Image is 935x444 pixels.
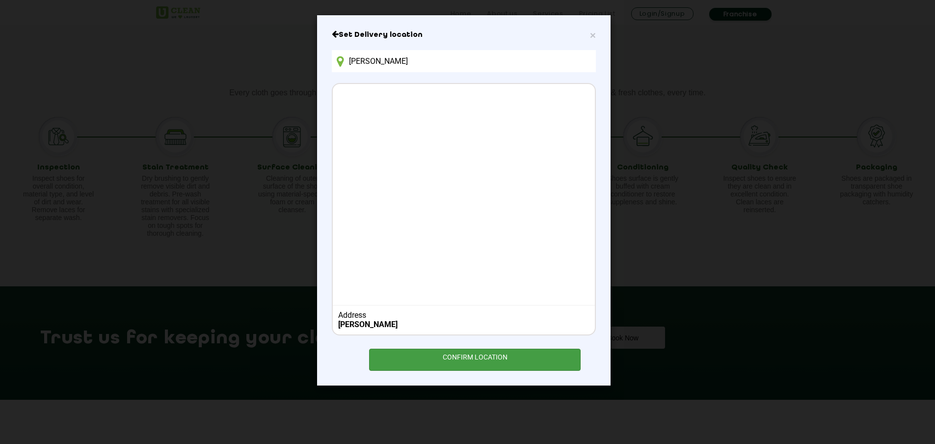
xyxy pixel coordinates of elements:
span: × [590,29,596,41]
div: Address [338,310,590,320]
input: Enter location [332,50,596,72]
button: Close [590,30,596,40]
b: [PERSON_NAME] [338,320,398,329]
div: CONFIRM LOCATION [369,349,581,371]
h6: Close [332,30,596,40]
